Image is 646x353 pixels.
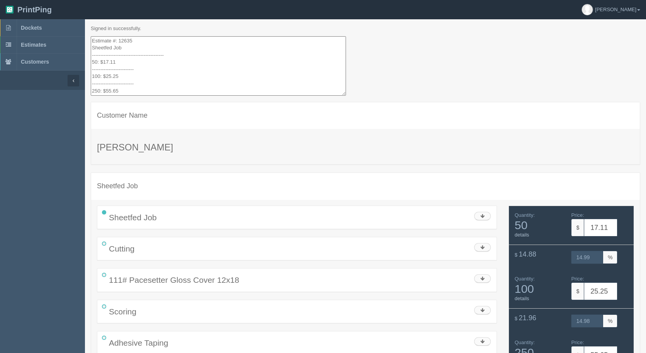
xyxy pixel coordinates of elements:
p: Signed in successfully. [91,25,640,32]
h4: Sheetfed Job [97,182,634,190]
span: Scoring [109,307,136,316]
span: Price: [571,276,584,282]
span: 100 [515,282,566,295]
span: % [603,314,617,328]
h4: Customer Name [97,112,634,120]
span: $ [515,252,517,258]
span: 14.88 [519,250,536,258]
span: Sheetfed Job [109,213,157,222]
span: Dockets [21,25,42,31]
span: 50 [515,219,566,231]
span: Customers [21,59,49,65]
span: Adhesive Taping [109,338,168,347]
span: Quantity: [515,276,535,282]
img: avatar_default-7531ab5dedf162e01f1e0bb0964e6a185e93c5c22dfe317fb01d7f8cd2b1632c.jpg [582,4,593,15]
span: Price: [571,212,584,218]
span: Cutting [109,244,135,253]
span: $ [571,219,584,236]
textarea: Estimate #: 12635 Sheetfed Job ------------------------------------------- 50: $17.11 -----------... [91,36,346,96]
a: details [515,232,529,238]
span: Estimates [21,42,46,48]
span: Price: [571,339,584,345]
span: $ [571,282,584,300]
img: logo-3e63b451c926e2ac314895c53de4908e5d424f24456219fb08d385ab2e579770.png [6,6,14,14]
a: details [515,296,529,301]
span: Quantity: [515,212,535,218]
span: 21.96 [519,314,536,322]
span: 111# Pacesetter Gloss Cover 12x18 [109,275,239,284]
span: % [603,251,617,264]
h3: [PERSON_NAME] [97,142,634,152]
span: Quantity: [515,339,535,345]
span: $ [515,316,517,321]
